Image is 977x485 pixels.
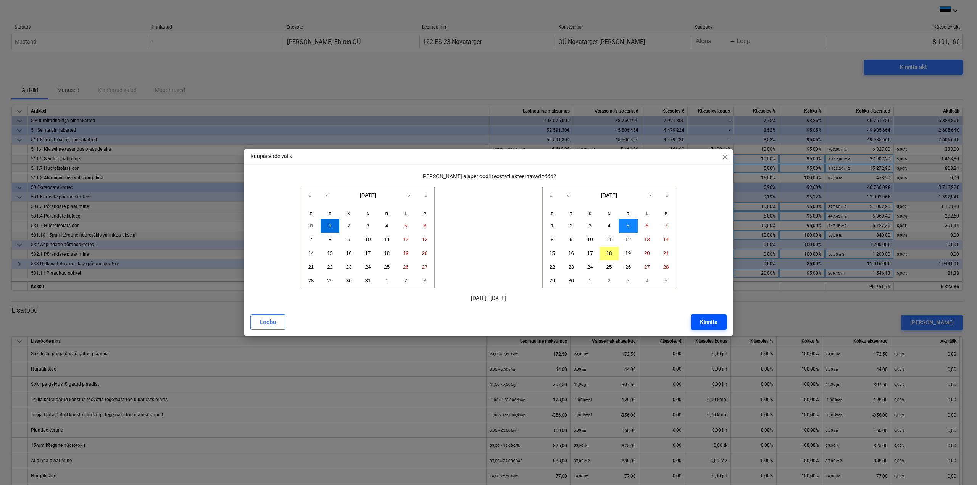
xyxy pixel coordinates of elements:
abbr: 18. august 2023 [384,250,390,256]
button: 1. oktoober 2025 [580,274,600,288]
button: [DATE] [576,187,642,204]
abbr: 30. august 2023 [346,278,352,284]
button: 1. september 2025 [543,219,562,233]
abbr: 21. august 2023 [308,264,314,270]
button: 24. august 2023 [358,260,377,274]
abbr: 24. september 2025 [587,264,593,270]
abbr: 1. oktoober 2025 [589,278,592,284]
button: › [642,187,659,204]
button: 27. september 2025 [638,260,657,274]
abbr: 29. september 2025 [549,278,555,284]
button: 17. september 2025 [580,247,600,260]
button: 20. september 2025 [638,247,657,260]
button: 8. august 2023 [321,233,340,247]
button: 28. august 2023 [301,274,321,288]
abbr: 6. september 2025 [646,223,648,229]
abbr: 20. september 2025 [644,250,650,256]
abbr: 2. august 2023 [348,223,350,229]
button: 13. september 2025 [638,233,657,247]
abbr: 29. august 2023 [327,278,333,284]
abbr: 26. august 2023 [403,264,409,270]
abbr: 31. juuli 2023 [308,223,314,229]
abbr: teisipäev [570,211,572,216]
abbr: 10. september 2025 [587,237,593,242]
abbr: 17. september 2025 [587,250,593,256]
button: 14. september 2025 [656,233,676,247]
button: 31. juuli 2023 [301,219,321,233]
abbr: 3. oktoober 2025 [627,278,629,284]
button: 29. september 2025 [543,274,562,288]
abbr: 2. september 2025 [570,223,572,229]
abbr: 7. august 2023 [310,237,312,242]
button: 5. september 2025 [619,219,638,233]
abbr: 28. september 2025 [663,264,669,270]
button: 30. august 2023 [339,274,358,288]
abbr: kolmapäev [347,211,350,216]
abbr: 9. september 2025 [570,237,572,242]
button: 15. august 2023 [321,247,340,260]
abbr: 23. august 2023 [346,264,352,270]
abbr: 2. september 2023 [405,278,407,284]
abbr: 4. september 2025 [608,223,610,229]
abbr: 24. august 2023 [365,264,371,270]
button: 24. september 2025 [580,260,600,274]
abbr: 14. august 2023 [308,250,314,256]
button: 5. august 2023 [397,219,416,233]
button: 19. august 2023 [397,247,416,260]
abbr: 26. september 2025 [625,264,631,270]
abbr: neljapäev [608,211,611,216]
abbr: 15. september 2025 [549,250,555,256]
div: Kinnita [700,317,717,327]
abbr: 22. september 2025 [549,264,555,270]
button: 1. september 2023 [377,274,397,288]
abbr: laupäev [646,211,648,216]
button: « [301,187,318,204]
button: 23. september 2025 [562,260,581,274]
button: 2. august 2023 [339,219,358,233]
abbr: 27. september 2025 [644,264,650,270]
abbr: 3. august 2023 [366,223,369,229]
button: 1. august 2023 [321,219,340,233]
abbr: 16. september 2025 [568,250,574,256]
abbr: 14. september 2025 [663,237,669,242]
button: 2. september 2025 [562,219,581,233]
abbr: 31. august 2023 [365,278,371,284]
abbr: teisipäev [329,211,331,216]
button: 13. august 2023 [415,233,434,247]
abbr: 27. august 2023 [422,264,428,270]
abbr: 1. august 2023 [329,223,331,229]
button: 9. august 2023 [339,233,358,247]
abbr: 9. august 2023 [348,237,350,242]
abbr: 1. september 2023 [385,278,388,284]
button: 3. oktoober 2025 [619,274,638,288]
p: [DATE] - [DATE] [250,294,727,302]
button: 16. august 2023 [339,247,358,260]
abbr: 18. september 2025 [606,250,612,256]
abbr: 1. september 2025 [551,223,553,229]
span: [DATE] [360,192,376,198]
button: 26. september 2025 [619,260,638,274]
button: 2. oktoober 2025 [600,274,619,288]
button: « [543,187,559,204]
button: ‹ [559,187,576,204]
abbr: pühapäev [665,211,667,216]
span: close [721,152,730,161]
button: 22. september 2025 [543,260,562,274]
button: 7. august 2023 [301,233,321,247]
button: 29. august 2023 [321,274,340,288]
abbr: 5. august 2023 [405,223,407,229]
p: Kuupäevade valik [250,152,292,160]
button: 4. august 2023 [377,219,397,233]
button: 21. september 2025 [656,247,676,260]
abbr: laupäev [405,211,407,216]
abbr: 10. august 2023 [365,237,371,242]
abbr: 8. september 2025 [551,237,553,242]
button: 10. september 2025 [580,233,600,247]
button: 25. august 2023 [377,260,397,274]
abbr: esmaspäev [310,211,312,216]
abbr: esmaspäev [551,211,553,216]
button: 8. september 2025 [543,233,562,247]
abbr: 13. august 2023 [422,237,428,242]
abbr: 6. august 2023 [423,223,426,229]
abbr: 25. september 2025 [606,264,612,270]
